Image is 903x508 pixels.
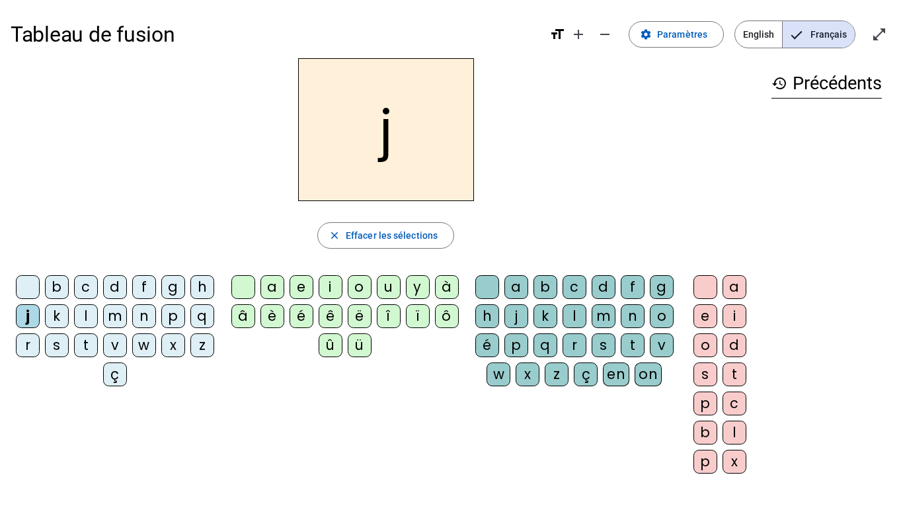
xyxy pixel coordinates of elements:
h3: Précédents [771,69,882,99]
div: on [635,362,662,386]
mat-button-toggle-group: Language selection [734,21,855,48]
div: y [406,275,430,299]
button: Paramètres [629,21,724,48]
div: a [723,275,746,299]
div: f [621,275,645,299]
div: q [533,333,557,357]
div: c [74,275,98,299]
div: x [516,362,539,386]
div: g [161,275,185,299]
div: l [74,304,98,328]
div: k [533,304,557,328]
div: t [74,333,98,357]
div: w [132,333,156,357]
div: f [132,275,156,299]
mat-icon: format_size [549,26,565,42]
div: ç [574,362,598,386]
div: p [161,304,185,328]
div: ô [435,304,459,328]
div: è [260,304,284,328]
div: s [592,333,615,357]
button: Augmenter la taille de la police [565,21,592,48]
div: c [563,275,586,299]
div: â [231,304,255,328]
div: g [650,275,674,299]
div: é [475,333,499,357]
div: m [592,304,615,328]
div: ç [103,362,127,386]
div: é [290,304,313,328]
div: p [504,333,528,357]
div: d [592,275,615,299]
button: Effacer les sélections [317,222,454,249]
div: x [723,450,746,474]
span: Français [783,21,855,48]
div: h [475,304,499,328]
div: î [377,304,401,328]
div: ê [319,304,342,328]
mat-icon: remove [597,26,613,42]
h2: j [298,58,474,201]
div: c [723,392,746,415]
div: e [693,304,717,328]
div: l [723,421,746,444]
div: d [723,333,746,357]
button: Entrer en plein écran [866,21,892,48]
div: z [545,362,569,386]
mat-icon: add [570,26,586,42]
mat-icon: open_in_full [871,26,887,42]
div: en [603,362,629,386]
span: English [735,21,782,48]
div: r [563,333,586,357]
div: j [16,304,40,328]
div: u [377,275,401,299]
div: k [45,304,69,328]
div: l [563,304,586,328]
div: v [650,333,674,357]
div: p [693,392,717,415]
div: t [621,333,645,357]
div: ï [406,304,430,328]
div: q [190,304,214,328]
div: a [504,275,528,299]
div: n [621,304,645,328]
div: ë [348,304,372,328]
div: j [504,304,528,328]
div: i [723,304,746,328]
div: a [260,275,284,299]
div: t [723,362,746,386]
div: v [103,333,127,357]
div: b [693,421,717,444]
div: h [190,275,214,299]
div: o [348,275,372,299]
div: û [319,333,342,357]
div: e [290,275,313,299]
div: i [319,275,342,299]
div: o [650,304,674,328]
button: Diminuer la taille de la police [592,21,618,48]
div: o [693,333,717,357]
div: s [45,333,69,357]
div: b [45,275,69,299]
mat-icon: settings [640,28,652,40]
div: m [103,304,127,328]
span: Effacer les sélections [346,228,438,243]
div: s [693,362,717,386]
div: p [693,450,717,474]
div: x [161,333,185,357]
div: b [533,275,557,299]
div: n [132,304,156,328]
div: d [103,275,127,299]
span: Paramètres [657,26,707,42]
div: w [487,362,510,386]
div: z [190,333,214,357]
div: à [435,275,459,299]
h1: Tableau de fusion [11,13,539,56]
div: r [16,333,40,357]
mat-icon: close [329,230,340,241]
div: ü [348,333,372,357]
mat-icon: history [771,75,787,91]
